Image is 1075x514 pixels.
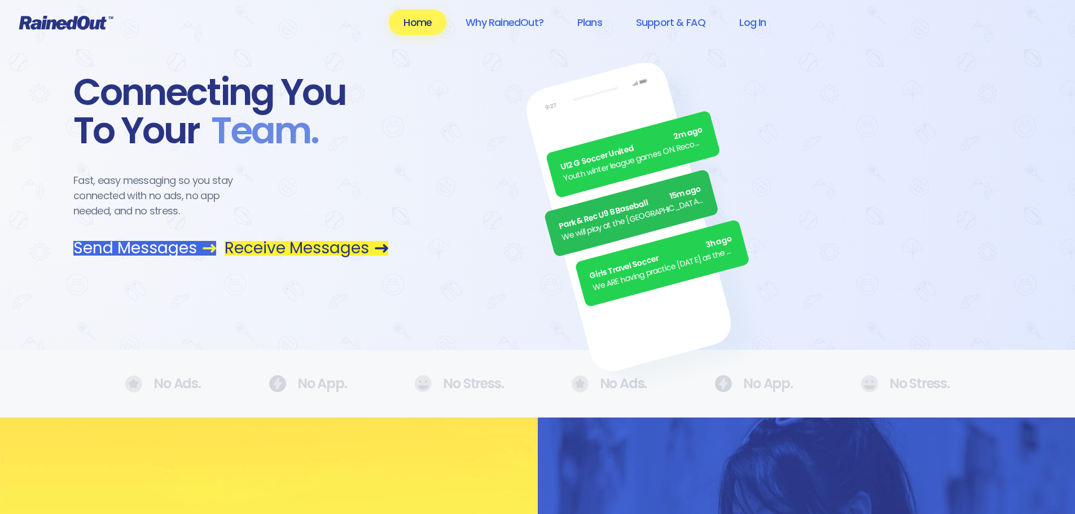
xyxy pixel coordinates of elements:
[562,135,707,185] div: Youth winter league games ON. Recommend running shoes/sneakers for players as option for footwear.
[125,375,142,393] img: No Ads.
[704,233,733,252] span: 3h ago
[414,375,432,392] img: No Ads.
[451,10,558,35] a: Why RainedOut?
[389,10,446,35] a: Home
[725,10,780,35] a: Log In
[560,194,705,244] div: We will play at the [GEOGRAPHIC_DATA]. Wear white, be at the field by 5pm.
[269,375,286,392] img: No Ads.
[714,375,793,392] div: No App.
[559,124,704,174] div: U12 G Soccer United
[621,10,720,35] a: Support & FAQ
[200,112,318,150] span: Team .
[668,183,702,203] span: 15m ago
[414,375,503,392] div: No Stress.
[73,241,216,256] a: Send Messages
[563,10,617,35] a: Plans
[125,375,201,393] div: No Ads.
[73,73,388,150] div: Connecting You To Your
[591,244,736,294] div: We ARE having practice [DATE] as the sun is finally out.
[589,233,734,283] div: Girls Travel Soccer
[269,375,347,392] div: No App.
[673,124,704,143] span: 2m ago
[714,375,732,392] img: No Ads.
[572,375,647,393] div: No Ads.
[73,173,254,218] div: Fast, easy messaging so you stay connected with no ads, no app needed, and no stress.
[861,375,878,392] img: No Ads.
[572,375,589,393] img: No Ads.
[558,183,703,232] div: Park & Rec U9 B Baseball
[861,375,950,392] div: No Stress.
[225,241,388,256] a: Receive Messages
